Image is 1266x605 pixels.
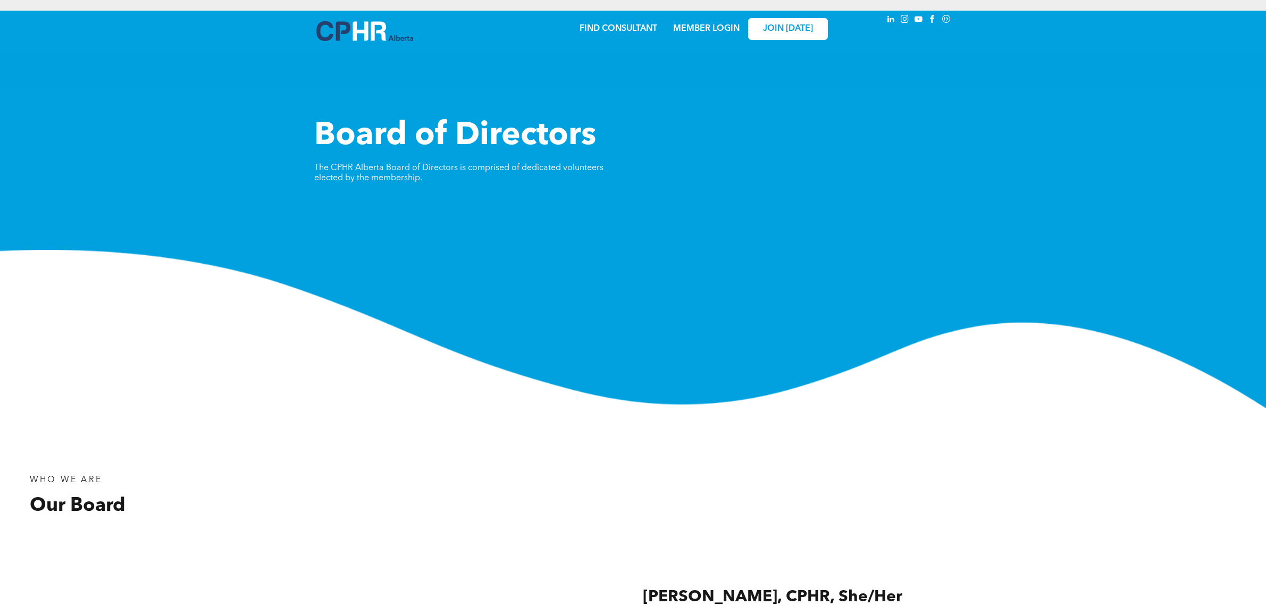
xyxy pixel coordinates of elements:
a: MEMBER LOGIN [673,24,740,33]
a: youtube [913,13,925,28]
span: WHO WE ARE [30,476,102,484]
span: JOIN [DATE] [763,24,813,34]
a: JOIN [DATE] [748,18,828,40]
img: A blue and white logo for cp alberta [316,21,413,41]
a: FIND CONSULTANT [580,24,657,33]
a: instagram [899,13,911,28]
a: Social network [941,13,952,28]
span: Our Board [30,497,125,516]
a: linkedin [885,13,897,28]
span: [PERSON_NAME], CPHR, She/Her [643,589,902,605]
span: Board of Directors [314,120,596,152]
span: The CPHR Alberta Board of Directors is comprised of dedicated volunteers elected by the membership. [314,164,603,182]
a: facebook [927,13,938,28]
